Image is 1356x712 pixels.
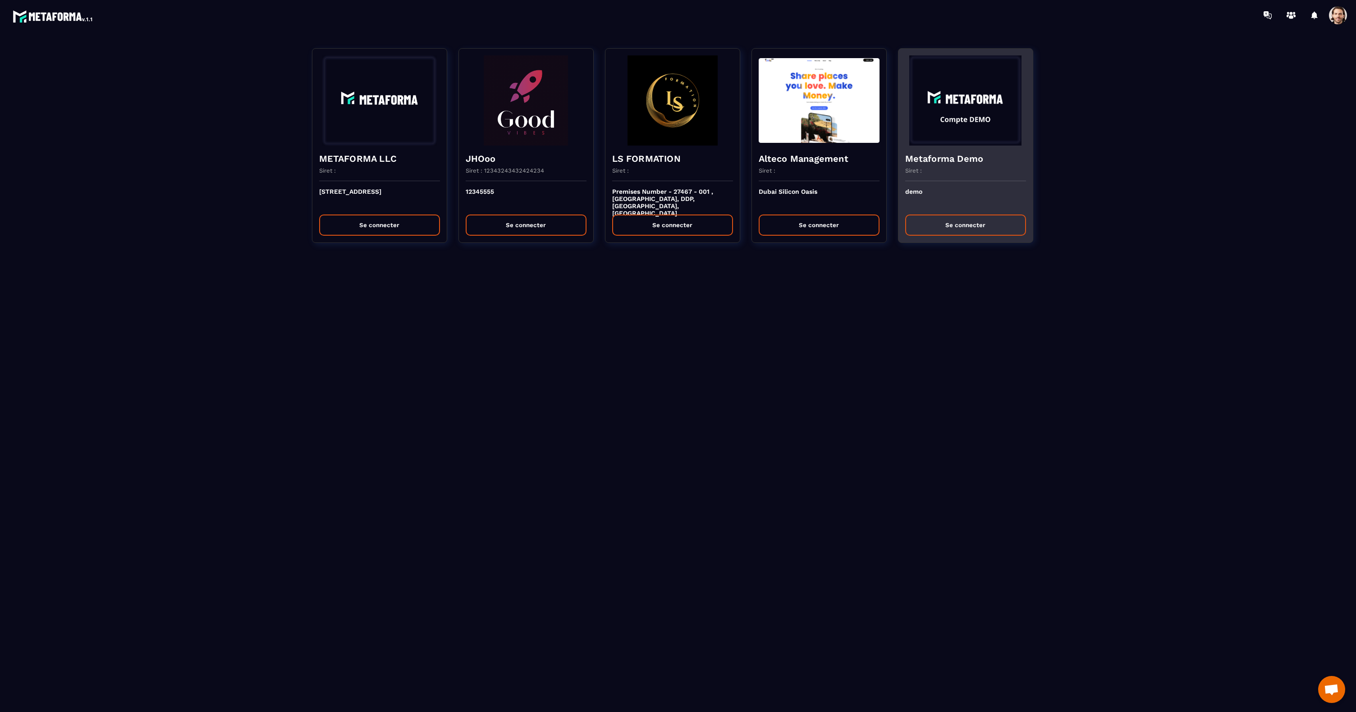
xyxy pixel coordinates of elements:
h4: Metaforma Demo [905,152,1026,165]
img: funnel-background [319,55,440,146]
p: 12345555 [466,188,586,208]
img: funnel-background [759,55,880,146]
img: funnel-background [466,55,586,146]
button: Se connecter [466,215,586,236]
h4: LS FORMATION [612,152,733,165]
p: Dubai Silicon Oasis [759,188,880,208]
h4: METAFORMA LLC [319,152,440,165]
p: Siret : [905,167,922,174]
p: Siret : [759,167,775,174]
p: [STREET_ADDRESS] [319,188,440,208]
a: Mở cuộc trò chuyện [1318,676,1345,703]
p: Premises Number - 27467 - 001 , [GEOGRAPHIC_DATA], DDP, [GEOGRAPHIC_DATA], [GEOGRAPHIC_DATA] [612,188,733,208]
img: funnel-background [612,55,733,146]
h4: Alteco Management [759,152,880,165]
p: Siret : 12343243432424234 [466,167,544,174]
button: Se connecter [612,215,733,236]
h4: JHOoo [466,152,586,165]
button: Se connecter [319,215,440,236]
img: logo [13,8,94,24]
p: Siret : [319,167,336,174]
p: demo [905,188,1026,208]
button: Se connecter [759,215,880,236]
p: Siret : [612,167,629,174]
button: Se connecter [905,215,1026,236]
img: funnel-background [905,55,1026,146]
